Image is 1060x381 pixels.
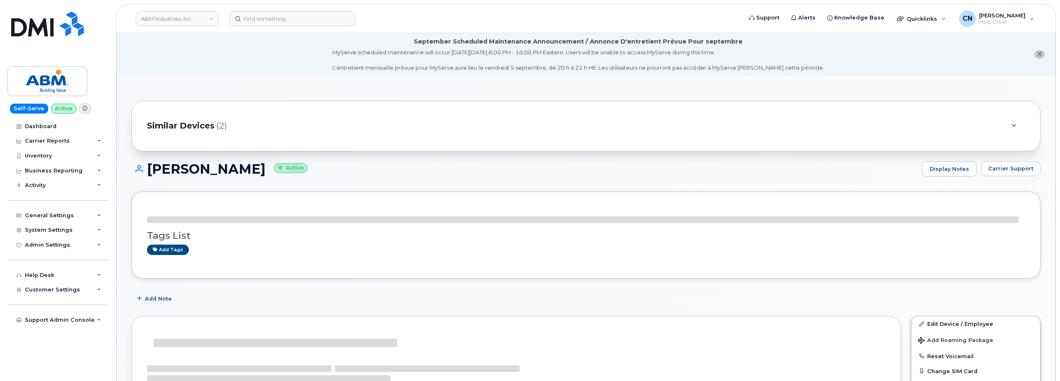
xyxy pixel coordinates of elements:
[216,120,227,132] span: (2)
[274,163,308,173] small: Active
[1034,50,1045,59] button: close notification
[922,161,977,177] a: Display Notes
[918,337,993,345] span: Add Roaming Package
[911,331,1040,348] button: Add Roaming Package
[132,162,918,176] h1: [PERSON_NAME]
[145,295,172,303] span: Add Note
[147,231,1025,241] h3: Tags List
[988,165,1033,172] span: Carrier Support
[911,364,1040,379] button: Change SIM Card
[911,316,1040,331] a: Edit Device / Employee
[132,291,179,306] button: Add Note
[332,49,824,72] div: MyServe scheduled maintenance will occur [DATE][DATE] 8:00 PM - 10:00 PM Eastern. Users will be u...
[147,245,189,255] a: Add tags
[147,120,215,132] span: Similar Devices
[414,37,742,46] div: September Scheduled Maintenance Announcement / Annonce D'entretient Prévue Pour septembre
[911,349,1040,364] button: Reset Voicemail
[981,161,1040,176] button: Carrier Support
